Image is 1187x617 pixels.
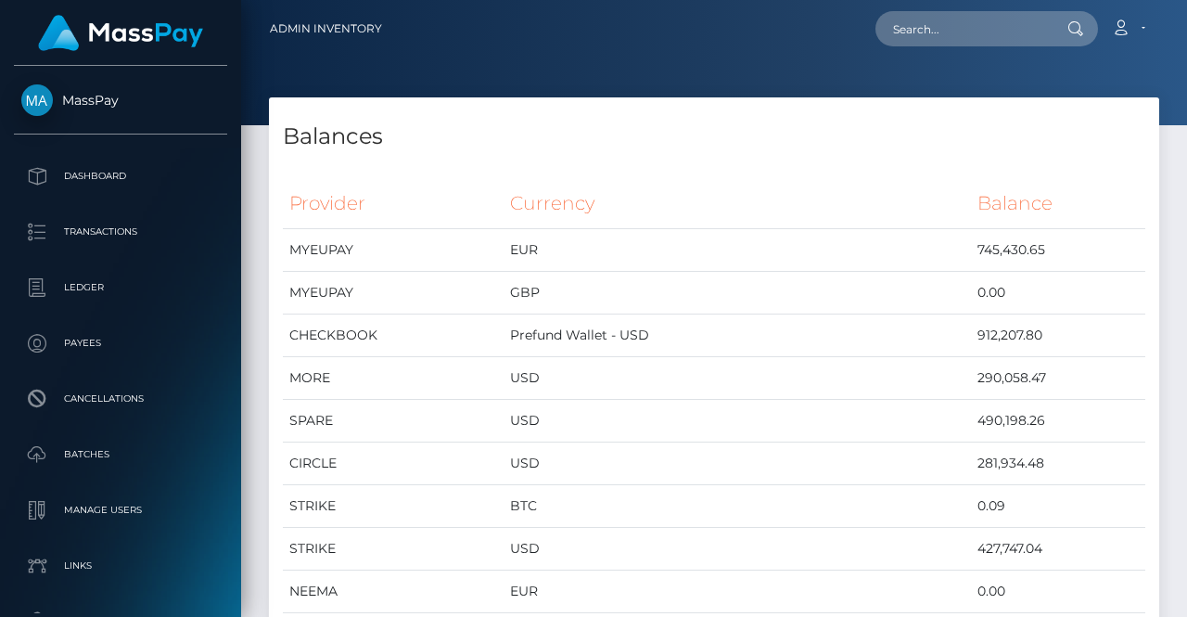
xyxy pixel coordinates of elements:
td: SPARE [283,400,504,443]
td: STRIKE [283,485,504,528]
td: USD [504,400,972,443]
td: USD [504,357,972,400]
td: 0.09 [971,485,1145,528]
td: EUR [504,571,972,613]
th: Provider [283,178,504,229]
td: 427,747.04 [971,528,1145,571]
img: MassPay [21,84,53,116]
a: Transactions [14,209,227,255]
td: GBP [504,272,972,315]
td: 912,207.80 [971,315,1145,357]
td: USD [504,443,972,485]
td: NEEMA [283,571,504,613]
a: Payees [14,320,227,366]
p: Dashboard [21,162,220,190]
td: MORE [283,357,504,400]
td: 281,934.48 [971,443,1145,485]
span: MassPay [14,92,227,109]
p: Ledger [21,274,220,302]
td: BTC [504,485,972,528]
td: CIRCLE [283,443,504,485]
a: Manage Users [14,487,227,533]
p: Payees [21,329,220,357]
input: Search... [875,11,1050,46]
td: Prefund Wallet - USD [504,315,972,357]
td: CHECKBOOK [283,315,504,357]
h4: Balances [283,121,1145,153]
a: Dashboard [14,153,227,199]
a: Cancellations [14,376,227,422]
a: Links [14,543,227,589]
a: Ledger [14,264,227,311]
p: Transactions [21,218,220,246]
td: 490,198.26 [971,400,1145,443]
td: 0.00 [971,571,1145,613]
td: USD [504,528,972,571]
td: MYEUPAY [283,229,504,272]
a: Admin Inventory [270,9,382,48]
p: Batches [21,441,220,469]
p: Cancellations [21,385,220,413]
a: Batches [14,431,227,478]
td: 745,430.65 [971,229,1145,272]
td: 290,058.47 [971,357,1145,400]
td: EUR [504,229,972,272]
p: Links [21,552,220,580]
td: 0.00 [971,272,1145,315]
th: Currency [504,178,972,229]
img: MassPay Logo [38,15,203,51]
p: Manage Users [21,496,220,524]
td: MYEUPAY [283,272,504,315]
th: Balance [971,178,1145,229]
td: STRIKE [283,528,504,571]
